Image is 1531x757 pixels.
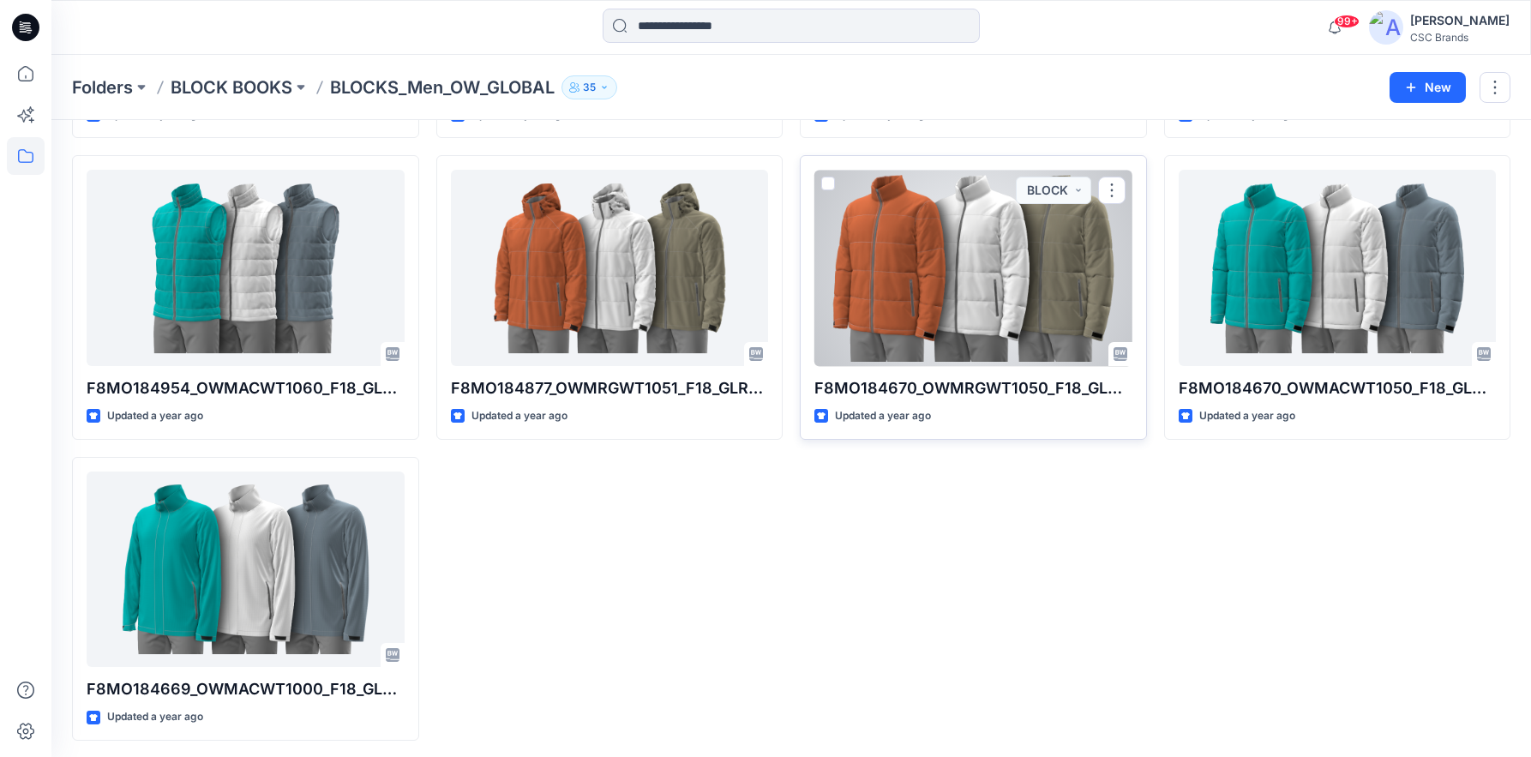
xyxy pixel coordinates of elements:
[1179,170,1497,366] a: F8MO184670_OWMACWT1050_F18_GLACT_VFA
[87,376,405,400] p: F8MO184954_OWMACWT1060_F18_GLACT_VFA
[330,75,555,99] p: BLOCKS_Men_OW_GLOBAL
[1410,31,1510,44] div: CSC Brands
[583,78,596,97] p: 35
[171,75,292,99] a: BLOCK BOOKS
[1410,10,1510,31] div: [PERSON_NAME]
[451,376,769,400] p: F8MO184877_OWMRGWT1051_F18_GLREG_VFA
[1179,376,1497,400] p: F8MO184670_OWMACWT1050_F18_GLACT_VFA
[814,170,1132,366] a: F8MO184670_OWMRGWT1050_F18_GLREG_VFA
[1369,10,1403,45] img: avatar
[87,677,405,701] p: F8MO184669_OWMACWT1000_F18_GLACT_VFA
[451,170,769,366] a: F8MO184877_OWMRGWT1051_F18_GLREG_VFA
[87,170,405,366] a: F8MO184954_OWMACWT1060_F18_GLACT_VFA
[814,376,1132,400] p: F8MO184670_OWMRGWT1050_F18_GLREG_VFA
[72,75,133,99] a: Folders
[107,708,203,726] p: Updated a year ago
[107,407,203,425] p: Updated a year ago
[1390,72,1466,103] button: New
[471,407,567,425] p: Updated a year ago
[87,472,405,668] a: F8MO184669_OWMACWT1000_F18_GLACT_VFA
[1334,15,1360,28] span: 99+
[835,407,931,425] p: Updated a year ago
[1199,407,1295,425] p: Updated a year ago
[561,75,617,99] button: 35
